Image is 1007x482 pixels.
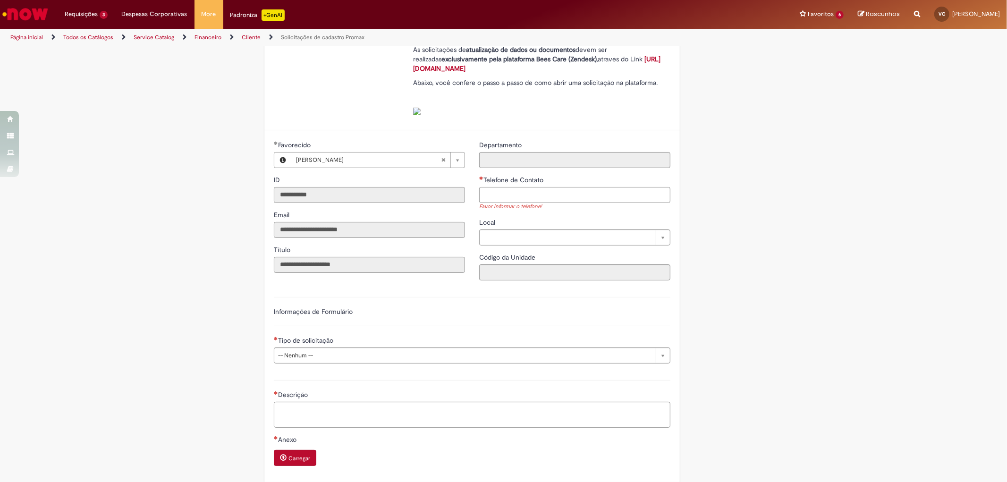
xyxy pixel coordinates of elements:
span: Anexo [278,435,298,444]
strong: atualização de dados ou documentos [466,45,575,54]
img: sys_attachment.do [413,108,421,115]
input: Email [274,222,465,238]
p: ⚠️ As solicitações de devem ser realizadas atraves do Link [413,26,663,73]
a: Todos os Catálogos [63,34,113,41]
span: Necessários [479,176,483,180]
span: Necessários [274,391,278,395]
input: Departamento [479,152,670,168]
a: Cliente [242,34,261,41]
span: Obrigatório Preenchido [274,141,278,145]
input: Telefone de Contato [479,187,670,203]
span: Necessários - Favorecido [278,141,313,149]
p: +GenAi [262,9,285,21]
span: Tipo de solicitação [278,336,335,345]
span: Somente leitura - Email [274,211,291,219]
span: Despesas Corporativas [122,9,187,19]
a: [PERSON_NAME]Limpar campo Favorecido [291,152,465,168]
div: Padroniza [230,9,285,21]
label: Somente leitura - Email [274,210,291,220]
label: Somente leitura - Departamento [479,140,524,150]
p: Abaixo, você confere o passo a passo de como abrir uma solicitação na plataforma. [413,78,663,116]
button: Carregar anexo de Anexo Required [274,450,316,466]
abbr: Limpar campo Favorecido [436,152,450,168]
a: [URL][DOMAIN_NAME] [413,55,660,73]
strong: exclusivamente pela plataforma Bees Care (Zendesk), [441,55,598,63]
span: Telefone de Contato [483,176,545,184]
button: Favorecido, Visualizar este registro Vivian de Oliveira Costa [274,152,291,168]
span: Descrição [278,390,310,399]
label: Informações de Formulário [274,307,353,316]
a: Solicitações de cadastro Promax [281,34,364,41]
ul: Trilhas de página [7,29,664,46]
span: Somente leitura - Título [274,245,292,254]
small: Carregar [288,455,310,462]
a: Service Catalog [134,34,174,41]
span: Requisições [65,9,98,19]
label: Somente leitura - ID [274,175,282,185]
span: More [202,9,216,19]
img: ServiceNow [1,5,50,24]
a: Financeiro [195,34,221,41]
textarea: Descrição [274,402,670,427]
span: Favoritos [808,9,834,19]
input: Título [274,257,465,273]
span: VC [939,11,945,17]
span: -- Nenhum -- [278,348,651,363]
span: [PERSON_NAME] [296,152,441,168]
span: Necessários [274,337,278,340]
input: Código da Unidade [479,264,670,280]
span: [PERSON_NAME] [952,10,1000,18]
label: Somente leitura - Código da Unidade [479,253,537,262]
span: Rascunhos [866,9,900,18]
span: Somente leitura - ID [274,176,282,184]
span: Necessários [274,436,278,440]
a: Rascunhos [858,10,900,19]
a: Limpar campo Local [479,229,670,245]
label: Somente leitura - Título [274,245,292,254]
input: ID [274,187,465,203]
span: 6 [836,11,844,19]
span: Local [479,218,497,227]
span: Somente leitura - Departamento [479,141,524,149]
div: Favor informar o telefone! [479,203,670,211]
a: Página inicial [10,34,43,41]
span: 3 [100,11,108,19]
